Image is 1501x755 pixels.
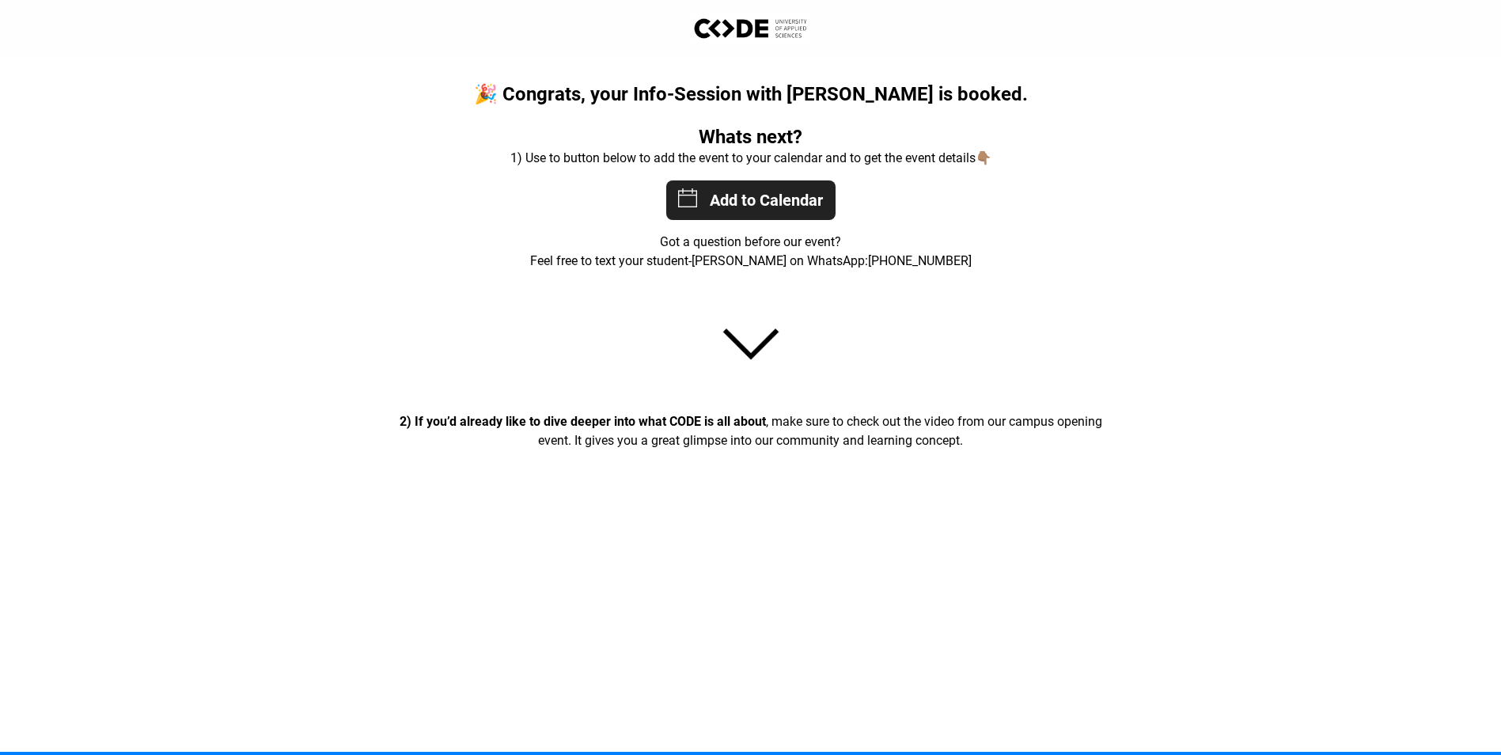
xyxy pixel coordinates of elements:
[691,13,811,44] img: Logo
[396,233,1105,252] p: Got a question before our event?
[502,83,1028,105] strong: Congrats, your Info-Session with [PERSON_NAME] is booked.
[666,180,836,220] div: Add to Calendar
[699,126,802,148] strong: Whats next?
[474,82,498,106] span: 🎉
[510,150,991,165] span: 1) Use to button below to add the event to your calendar and to get the event details
[396,252,1105,271] p: Feel free to text your student-[PERSON_NAME] on WhatsApp:
[400,414,766,429] strong: 2) If you’d already like to dive deeper into what CODE is all about
[976,150,991,165] strong: 👇🏽
[396,412,1105,450] p: , make sure to check out the video from our campus opening event. It gives you a great glimpse in...
[868,253,972,268] a: [PHONE_NUMBER]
